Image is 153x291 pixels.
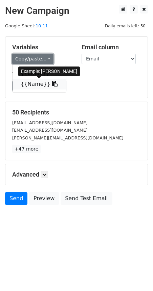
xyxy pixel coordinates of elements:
small: [PERSON_NAME][EMAIL_ADDRESS][DOMAIN_NAME] [12,135,124,140]
a: Preview [29,192,59,205]
small: [EMAIL_ADDRESS][DOMAIN_NAME] [12,120,88,125]
div: Example: [PERSON_NAME] [18,67,80,76]
h5: Email column [82,44,141,51]
span: Daily emails left: 50 [103,22,148,30]
a: Send [5,192,27,205]
a: +47 more [12,145,41,153]
h2: New Campaign [5,5,148,17]
a: Daily emails left: 50 [103,23,148,28]
h5: Variables [12,44,71,51]
a: Send Test Email [61,192,112,205]
h5: Advanced [12,171,141,178]
small: Google Sheet: [5,23,48,28]
a: {{Name}} [13,79,66,89]
a: {{Email}} [13,68,66,79]
small: [EMAIL_ADDRESS][DOMAIN_NAME] [12,128,88,133]
a: 10.11 [36,23,48,28]
h5: 50 Recipients [12,109,141,116]
iframe: Chat Widget [119,259,153,291]
div: 聊天小组件 [119,259,153,291]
